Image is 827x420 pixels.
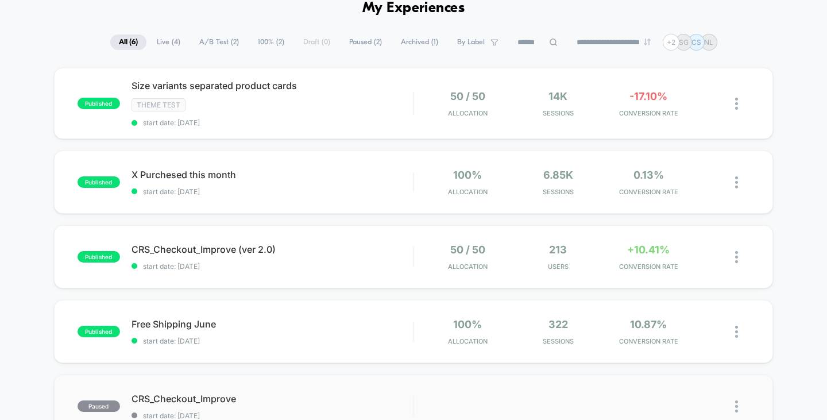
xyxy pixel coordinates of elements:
div: + 2 [663,34,679,51]
span: CONVERSION RATE [606,109,691,117]
img: close [735,98,738,110]
span: CONVERSION RATE [606,188,691,196]
span: published [78,251,120,263]
span: paused [78,400,120,412]
span: Sessions [516,337,600,345]
span: CRS_Checkout_Improve [132,393,413,404]
span: start date: [DATE] [132,262,413,271]
span: Live ( 4 ) [148,34,189,50]
span: 50 / 50 [450,244,485,256]
span: 50 / 50 [450,90,485,102]
span: 100% ( 2 ) [249,34,293,50]
span: published [78,176,120,188]
span: 322 [548,318,568,330]
span: 10.87% [630,318,667,330]
span: Allocation [448,263,488,271]
img: close [735,176,738,188]
p: CS [691,38,701,47]
span: +10.41% [627,244,670,256]
span: Allocation [448,109,488,117]
img: close [735,251,738,263]
span: -17.10% [629,90,667,102]
img: end [644,38,651,45]
span: Users [516,263,600,271]
span: Allocation [448,188,488,196]
span: 100% [453,318,482,330]
span: start date: [DATE] [132,187,413,196]
span: Size variants separated product cards [132,80,413,91]
span: Allocation [448,337,488,345]
span: Paused ( 2 ) [341,34,391,50]
span: Theme Test [132,98,186,111]
span: Sessions [516,188,600,196]
span: CONVERSION RATE [606,337,691,345]
img: close [735,326,738,338]
span: start date: [DATE] [132,337,413,345]
span: A/B Test ( 2 ) [191,34,248,50]
span: X Purchesed this month [132,169,413,180]
span: Archived ( 1 ) [392,34,447,50]
span: Free Shipping June [132,318,413,330]
span: 213 [549,244,567,256]
span: CONVERSION RATE [606,263,691,271]
span: All ( 6 ) [110,34,146,50]
span: 0.13% [633,169,664,181]
span: By Label [457,38,485,47]
span: start date: [DATE] [132,411,413,420]
span: published [78,98,120,109]
span: CRS_Checkout_Improve (ver 2.0) [132,244,413,255]
p: NL [704,38,713,47]
p: SG [679,38,689,47]
span: 14k [548,90,567,102]
span: 6.85k [543,169,573,181]
span: Sessions [516,109,600,117]
span: 100% [453,169,482,181]
span: published [78,326,120,337]
img: close [735,400,738,413]
span: start date: [DATE] [132,118,413,127]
